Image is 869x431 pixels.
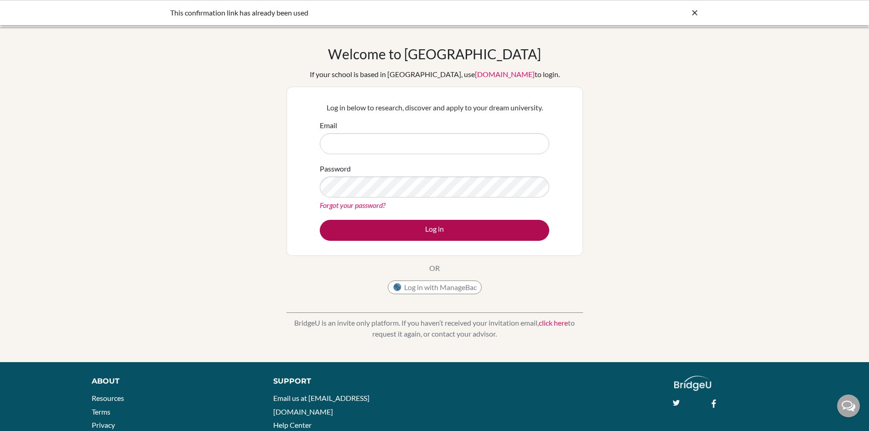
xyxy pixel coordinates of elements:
a: Resources [92,394,124,402]
button: Log in [320,220,549,241]
div: About [92,376,253,387]
span: Help [21,6,39,15]
p: Log in below to research, discover and apply to your dream university. [320,102,549,113]
a: Email us at [EMAIL_ADDRESS][DOMAIN_NAME] [273,394,369,416]
a: Terms [92,407,110,416]
p: OR [429,263,440,274]
button: Log in with ManageBac [388,280,482,294]
a: [DOMAIN_NAME] [475,70,535,78]
label: Password [320,163,351,174]
h1: Welcome to [GEOGRAPHIC_DATA] [328,46,541,62]
img: logo_white@2x-f4f0deed5e89b7ecb1c2cc34c3e3d731f90f0f143d5ea2071677605dd97b5244.png [674,376,711,391]
p: BridgeU is an invite only platform. If you haven’t received your invitation email, to request it ... [286,317,583,339]
a: click here [539,318,568,327]
div: If your school is based in [GEOGRAPHIC_DATA], use to login. [310,69,560,80]
a: Forgot your password? [320,201,385,209]
a: Help Center [273,421,312,429]
label: Email [320,120,337,131]
a: Privacy [92,421,115,429]
div: This confirmation link has already been used [170,7,562,18]
div: Support [273,376,424,387]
